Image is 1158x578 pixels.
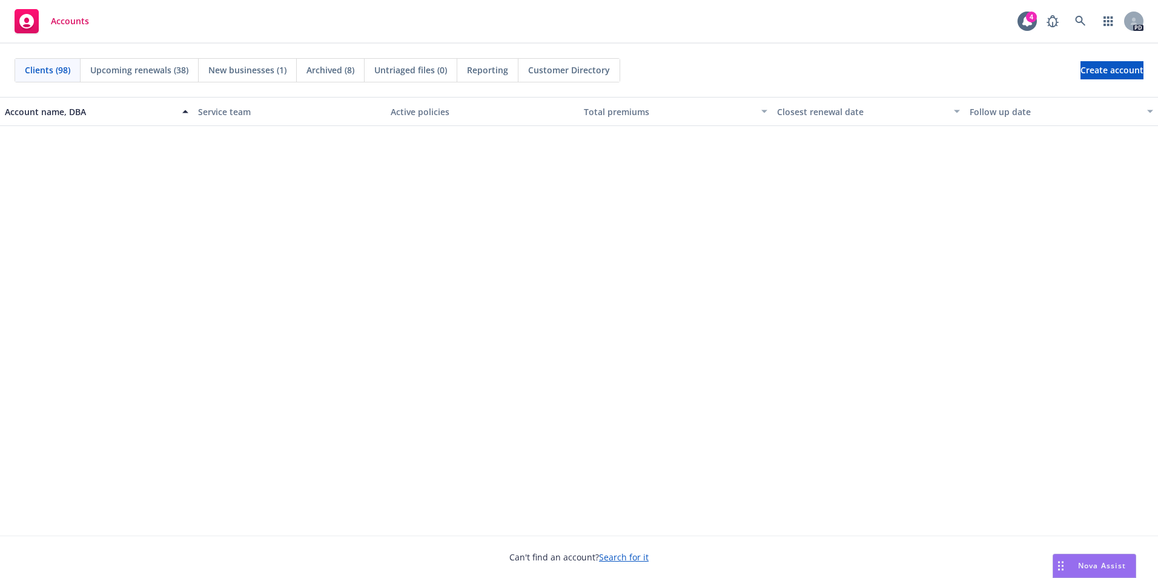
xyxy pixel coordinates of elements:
[970,105,1140,118] div: Follow up date
[1068,9,1093,33] a: Search
[584,105,754,118] div: Total premiums
[772,97,965,126] button: Closest renewal date
[599,551,649,563] a: Search for it
[1080,61,1143,79] a: Create account
[306,64,354,76] span: Archived (8)
[509,551,649,563] span: Can't find an account?
[579,97,772,126] button: Total premiums
[10,4,94,38] a: Accounts
[1026,12,1037,22] div: 4
[198,105,382,118] div: Service team
[25,64,70,76] span: Clients (98)
[1096,9,1120,33] a: Switch app
[965,97,1158,126] button: Follow up date
[374,64,447,76] span: Untriaged files (0)
[1080,59,1143,82] span: Create account
[528,64,610,76] span: Customer Directory
[193,97,386,126] button: Service team
[208,64,286,76] span: New businesses (1)
[51,16,89,26] span: Accounts
[777,105,947,118] div: Closest renewal date
[1053,554,1068,577] div: Drag to move
[1078,560,1126,571] span: Nova Assist
[90,64,188,76] span: Upcoming renewals (38)
[391,105,574,118] div: Active policies
[5,105,175,118] div: Account name, DBA
[386,97,579,126] button: Active policies
[1041,9,1065,33] a: Report a Bug
[467,64,508,76] span: Reporting
[1053,554,1136,578] button: Nova Assist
